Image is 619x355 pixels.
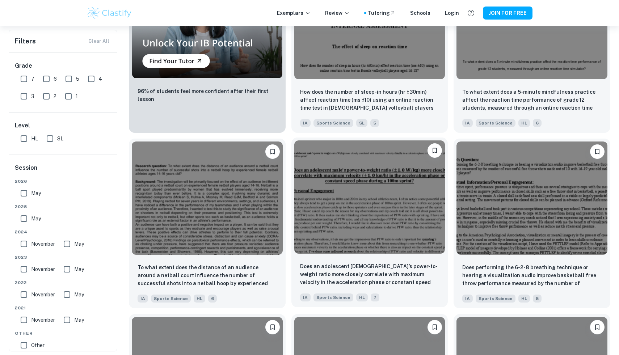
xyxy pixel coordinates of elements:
[462,295,473,303] span: IA
[15,178,112,185] span: 2026
[76,75,79,83] span: 5
[74,316,84,324] span: May
[31,291,55,299] span: November
[31,189,41,197] span: May
[15,305,112,311] span: 2021
[590,320,605,334] button: Please log in to bookmark exemplars
[132,141,283,254] img: Sports Science IA example thumbnail: To what extent does the distance of an a
[98,75,102,83] span: 4
[462,263,602,288] p: Does performing the 6-2-8 breathing technique or hearing a visualization audio improve basketball...
[57,135,63,143] span: SL
[476,119,515,127] span: Sports Science
[74,240,84,248] span: May
[300,119,311,127] span: IA
[291,139,448,308] a: Please log in to bookmark exemplarsDoes an adolescent male’s power-to-weight ratio more closely c...
[151,295,191,303] span: Sports Science
[54,75,57,83] span: 6
[31,316,55,324] span: November
[313,293,353,301] span: Sports Science
[15,254,112,261] span: 2023
[87,6,132,20] img: Clastify logo
[15,203,112,210] span: 2025
[356,293,368,301] span: HL
[194,295,205,303] span: HL
[265,320,280,334] button: Please log in to bookmark exemplars
[368,9,396,17] a: Tutoring
[518,119,530,127] span: HL
[356,119,367,127] span: SL
[325,9,350,17] p: Review
[300,262,439,287] p: Does an adolescent male’s power-to-weight ratio more closely correlate with maximum velocity in t...
[465,7,477,19] button: Help and Feedback
[313,119,353,127] span: Sports Science
[483,7,532,20] button: JOIN FOR FREE
[31,92,34,100] span: 3
[533,119,542,127] span: 6
[428,143,442,158] button: Please log in to bookmark exemplars
[138,295,148,303] span: IA
[590,144,605,159] button: Please log in to bookmark exemplars
[15,121,112,130] h6: Level
[410,9,430,17] a: Schools
[129,139,286,308] a: Please log in to bookmark exemplarsTo what extent does the distance of an audience around a netba...
[300,293,311,301] span: IA
[31,240,55,248] span: November
[370,119,379,127] span: 5
[74,265,84,273] span: May
[31,265,55,273] span: November
[15,330,112,337] span: Other
[15,36,36,46] h6: Filters
[371,293,379,301] span: 7
[138,263,277,288] p: To what extent does the distance of an audience around a netball court influence the number of su...
[265,144,280,159] button: Please log in to bookmark exemplars
[518,295,530,303] span: HL
[456,141,607,254] img: Sports Science IA example thumbnail: Does performing the 6-2-8 breathing tech
[31,75,34,83] span: 7
[277,9,311,17] p: Exemplars
[462,88,602,113] p: To what extent does a 5-minute mindfulness practice affect the reaction time performance of grade...
[462,119,473,127] span: IA
[294,140,445,253] img: Sports Science IA example thumbnail: Does an adolescent male’s power-to-weigh
[445,9,459,17] a: Login
[31,135,38,143] span: HL
[15,164,112,178] h6: Session
[15,279,112,286] span: 2022
[54,92,56,100] span: 2
[31,341,45,349] span: Other
[533,295,542,303] span: 5
[428,320,442,334] button: Please log in to bookmark exemplars
[476,295,515,303] span: Sports Science
[454,139,610,308] a: Please log in to bookmark exemplarsDoes performing the 6-2-8 breathing technique or hearing a vis...
[76,92,78,100] span: 1
[15,229,112,235] span: 2024
[31,215,41,223] span: May
[74,291,84,299] span: May
[208,295,217,303] span: 6
[138,87,277,103] p: 96% of students feel more confident after their first lesson
[300,88,439,113] p: How does the number of sleep-in hours (hr ±30min) affect reaction time (ms ±10) using an online r...
[15,62,112,70] h6: Grade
